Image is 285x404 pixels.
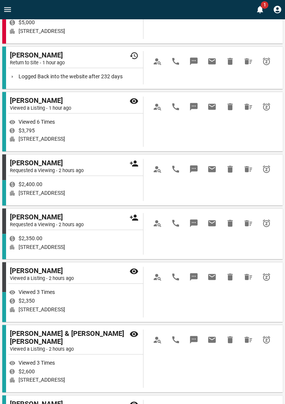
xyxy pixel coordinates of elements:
span: [STREET_ADDRESS] [16,244,68,250]
span: Hide [221,52,239,70]
span: Email [203,160,221,178]
span: Viewed a Listing - 1 hour ago [10,105,71,111]
span: Email [203,52,221,70]
span: [STREET_ADDRESS] [16,190,68,196]
span: Hide All from Rachelle Oneil [239,214,257,232]
div: [PERSON_NAME]Return to Site - 1 hour agoLogged Back into the website after 232 daysView ProfileCa... [2,47,283,89]
span: Message [185,214,203,232]
span: Requested a Viewing - 2 hours ago [10,168,84,173]
span: Hide All from Rachelle Oneil [239,268,257,286]
div: [PERSON_NAME] & [PERSON_NAME] [PERSON_NAME]Viewed a Listing - 2 hours agoViewed 3 Times$2,600[STR... [8,329,143,388]
div: [PERSON_NAME]Requested a Viewing - 2 hours ago$2,350.00[STREET_ADDRESS]View ProfileCallMessageEma... [2,208,283,259]
span: View Profile [148,268,167,286]
span: View Profile [148,98,167,116]
span: Hide [221,214,239,232]
span: View Profile [148,160,167,178]
span: Snooze [257,331,276,349]
span: [PERSON_NAME] [10,159,84,167]
span: Snooze [257,268,276,286]
span: [STREET_ADDRESS] [16,306,68,313]
span: Call [167,214,185,232]
span: 1 [261,1,268,9]
span: Viewed a Listing - 2 hours ago [10,275,74,281]
span: Hide All from Mariam Saleh [239,52,257,70]
span: View Profile [148,214,167,232]
span: [PERSON_NAME] [10,96,71,104]
span: Message [185,160,203,178]
span: Hide All from Iris & Jonathan L.C. [239,331,257,349]
span: Call [167,98,185,116]
span: Message [185,331,203,349]
span: [STREET_ADDRESS] [16,136,68,142]
span: [PERSON_NAME] [10,51,65,59]
span: View Profile [148,52,167,70]
span: [STREET_ADDRESS] [16,28,68,34]
span: Hide [221,268,239,286]
span: Email [203,214,221,232]
span: Return to Site - 1 hour ago [10,60,65,65]
span: Call [167,52,185,70]
span: Viewed 6 Times [16,119,58,125]
div: [PERSON_NAME]Viewed a Listing - 2 hours agoViewed 3 Times$2,350[STREET_ADDRESS]View ProfileCallMe... [2,262,283,322]
div: [PERSON_NAME]Viewed a Listing - 2 hours agoViewed 3 Times$2,350[STREET_ADDRESS] [8,267,143,317]
span: [STREET_ADDRESS] [16,377,68,383]
span: Snooze [257,160,276,178]
span: [PERSON_NAME] [10,213,84,221]
span: Message [185,52,203,70]
span: Call [167,268,185,286]
button: Profile [270,2,285,17]
div: [PERSON_NAME]Requested a Viewing - 2 hours ago$2,400.00[STREET_ADDRESS] [8,159,143,201]
span: Email [203,98,221,116]
span: Requested a Viewing - 2 hours ago [10,222,84,227]
span: Email [203,331,221,349]
span: $2,400.00 [16,181,45,188]
span: Email [203,268,221,286]
span: Logged Back into the website after 232 days [16,73,126,80]
span: Hide [221,331,239,349]
div: [PERSON_NAME]Viewed a Listing - 1 hour agoViewed 6 Times$3,795[STREET_ADDRESS]View ProfileCallMes... [2,92,283,151]
span: View Profile [148,331,167,349]
span: Hide [221,160,239,178]
div: [PERSON_NAME]Requested a Viewing - 2 hours ago$2,350.00[STREET_ADDRESS] [8,213,143,255]
span: $2,350.00 [16,235,45,242]
button: 1 [252,2,268,17]
span: Hide All from Rachelle Oneil [239,160,257,178]
span: Viewed 3 Times [16,360,58,366]
span: Message [185,98,203,116]
span: Viewed a Listing - 2 hours ago [10,346,74,352]
div: [PERSON_NAME]Viewed a Listing - 1 hour agoViewed 6 Times$3,795[STREET_ADDRESS] [8,96,143,147]
span: Call [167,331,185,349]
span: [PERSON_NAME] & [PERSON_NAME] [PERSON_NAME] [10,329,126,345]
span: $2,350 [16,298,38,304]
div: [PERSON_NAME] & [PERSON_NAME] [PERSON_NAME]Viewed a Listing - 2 hours agoViewed 3 Times$2,600[STR... [2,325,283,392]
span: Snooze [257,52,276,70]
span: Call [167,160,185,178]
span: Hide [221,98,239,116]
span: Message [185,268,203,286]
div: [PERSON_NAME]Return to Site - 1 hour agoLogged Back into the website after 232 days [8,51,143,84]
span: Viewed 3 Times [16,289,58,295]
span: [PERSON_NAME] [10,267,74,275]
span: $5,000 [16,19,38,26]
div: [PERSON_NAME]Requested a Viewing - 2 hours ago$2,400.00[STREET_ADDRESS]View ProfileCallMessageEma... [2,154,283,205]
span: $3,795 [16,127,38,134]
span: Hide All from Brian Joyce [239,98,257,116]
span: Snooze [257,214,276,232]
span: Snooze [257,98,276,116]
span: $2,600 [16,368,38,375]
